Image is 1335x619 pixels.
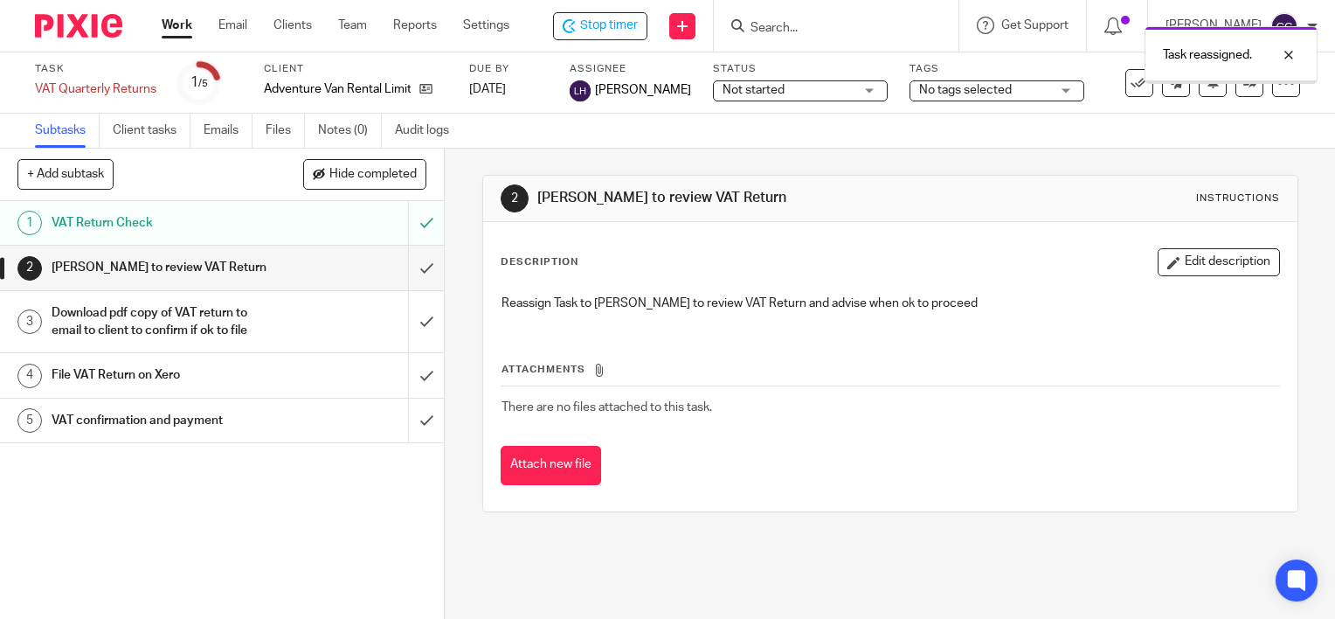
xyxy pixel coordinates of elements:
button: Edit description [1158,248,1280,276]
h1: VAT Return Check [52,210,278,236]
div: 1 [17,211,42,235]
label: Due by [469,62,548,76]
p: Reassign Task to [PERSON_NAME] to review VAT Return and advise when ok to proceed [501,295,1279,312]
label: Client [264,62,447,76]
a: Work [162,17,192,34]
div: 5 [17,408,42,433]
span: No tags selected [919,84,1012,96]
div: 1 [190,73,208,93]
h1: VAT confirmation and payment [52,407,278,434]
small: /5 [198,79,208,88]
button: + Add subtask [17,159,114,189]
div: VAT Quarterly Returns [35,80,156,98]
img: Pixie [35,14,122,38]
div: 2 [501,184,529,212]
a: Email [218,17,247,34]
span: There are no files attached to this task. [501,401,712,414]
a: Files [266,114,305,148]
div: 3 [17,309,42,334]
label: Assignee [570,62,691,76]
a: Clients [273,17,312,34]
a: Emails [204,114,252,148]
span: Not started [723,84,785,96]
p: Adventure Van Rental Limited [264,80,411,98]
a: Audit logs [395,114,462,148]
span: Stop timer [580,17,638,35]
span: [PERSON_NAME] [595,81,691,99]
img: svg%3E [1270,12,1298,40]
a: Subtasks [35,114,100,148]
span: [DATE] [469,83,506,95]
a: Client tasks [113,114,190,148]
div: 4 [17,364,42,388]
h1: [PERSON_NAME] to review VAT Return [52,254,278,281]
label: Task [35,62,156,76]
div: Instructions [1196,191,1280,205]
a: Notes (0) [318,114,382,148]
div: 2 [17,256,42,281]
h1: File VAT Return on Xero [52,362,278,388]
span: Attachments [501,365,585,374]
button: Hide completed [303,159,426,189]
h1: [PERSON_NAME] to review VAT Return [537,189,927,207]
a: Reports [393,17,437,34]
span: Hide completed [329,168,417,182]
h1: Download pdf copy of VAT return to email to client to confirm if ok to file [52,300,278,344]
img: svg%3E [570,80,591,101]
button: Attach new file [501,446,601,485]
p: Description [501,255,578,269]
p: Task reassigned. [1163,46,1252,64]
div: Adventure Van Rental Limited - VAT Quarterly Returns [553,12,647,40]
a: Team [338,17,367,34]
a: Settings [463,17,509,34]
